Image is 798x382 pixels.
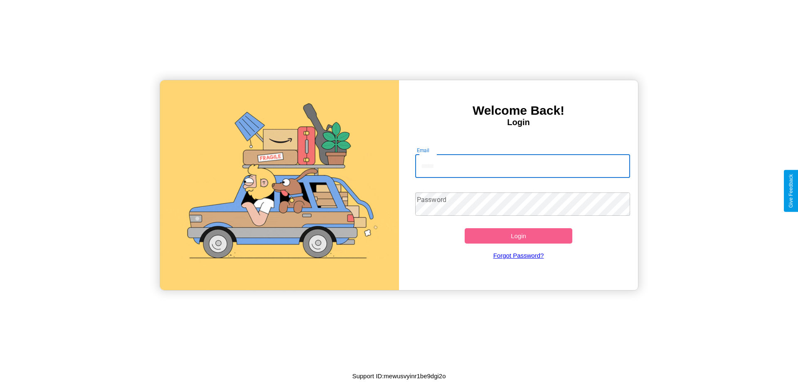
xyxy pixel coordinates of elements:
[788,174,794,208] div: Give Feedback
[399,118,638,127] h4: Login
[160,80,399,290] img: gif
[352,370,446,382] p: Support ID: mewusvyinr1be9dgi2o
[411,244,626,267] a: Forgot Password?
[465,228,572,244] button: Login
[417,147,430,154] label: Email
[399,104,638,118] h3: Welcome Back!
